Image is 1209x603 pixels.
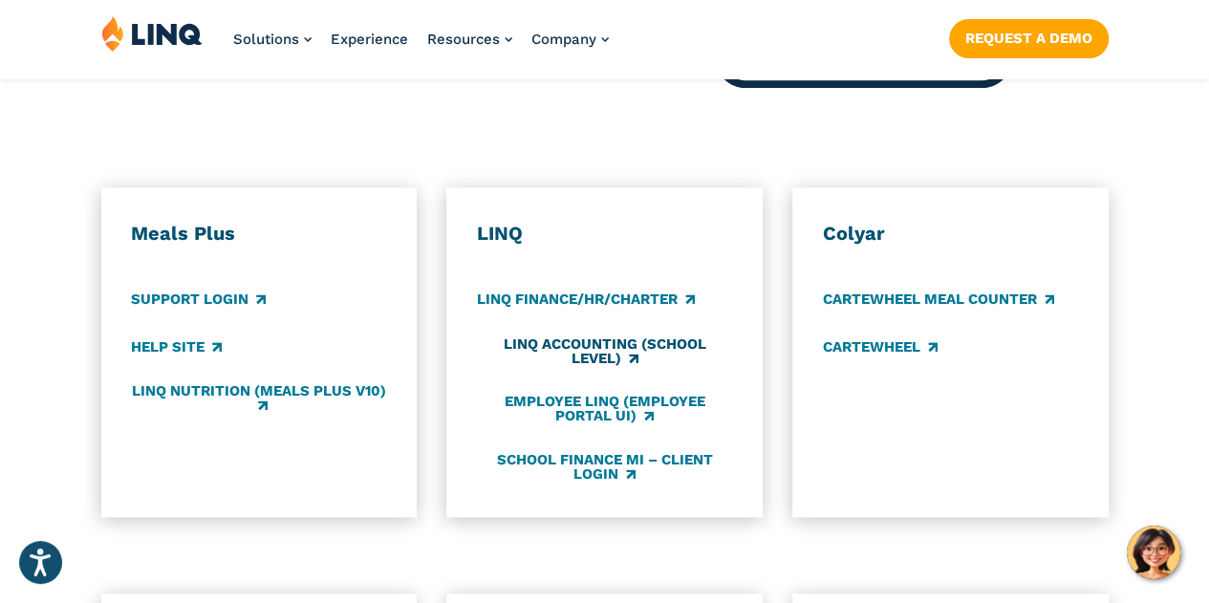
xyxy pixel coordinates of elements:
a: Employee LINQ (Employee Portal UI) [477,394,732,425]
span: Solutions [233,31,299,48]
img: LINQ | K‑12 Software [101,15,203,52]
a: Help Site [131,336,222,357]
h3: LINQ [477,222,732,247]
a: CARTEWHEEL Meal Counter [823,290,1054,311]
a: School Finance MI – Client Login [477,451,732,483]
h3: Colyar [823,222,1078,247]
a: CARTEWHEEL [823,336,938,357]
a: Company [531,31,609,48]
button: Hello, have a question? Let’s chat. [1127,526,1180,579]
a: Solutions [233,31,312,48]
a: LINQ Accounting (school level) [477,336,732,368]
h3: Meals Plus [131,222,386,247]
span: Company [531,31,596,48]
a: LINQ Nutrition (Meals Plus v10) [131,383,386,415]
a: Request a Demo [949,19,1109,57]
a: Resources [427,31,512,48]
nav: Button Navigation [949,15,1109,57]
a: LINQ Finance/HR/Charter [477,290,695,311]
nav: Primary Navigation [233,15,609,78]
span: Resources [427,31,500,48]
a: Support Login [131,290,266,311]
a: Experience [331,31,408,48]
